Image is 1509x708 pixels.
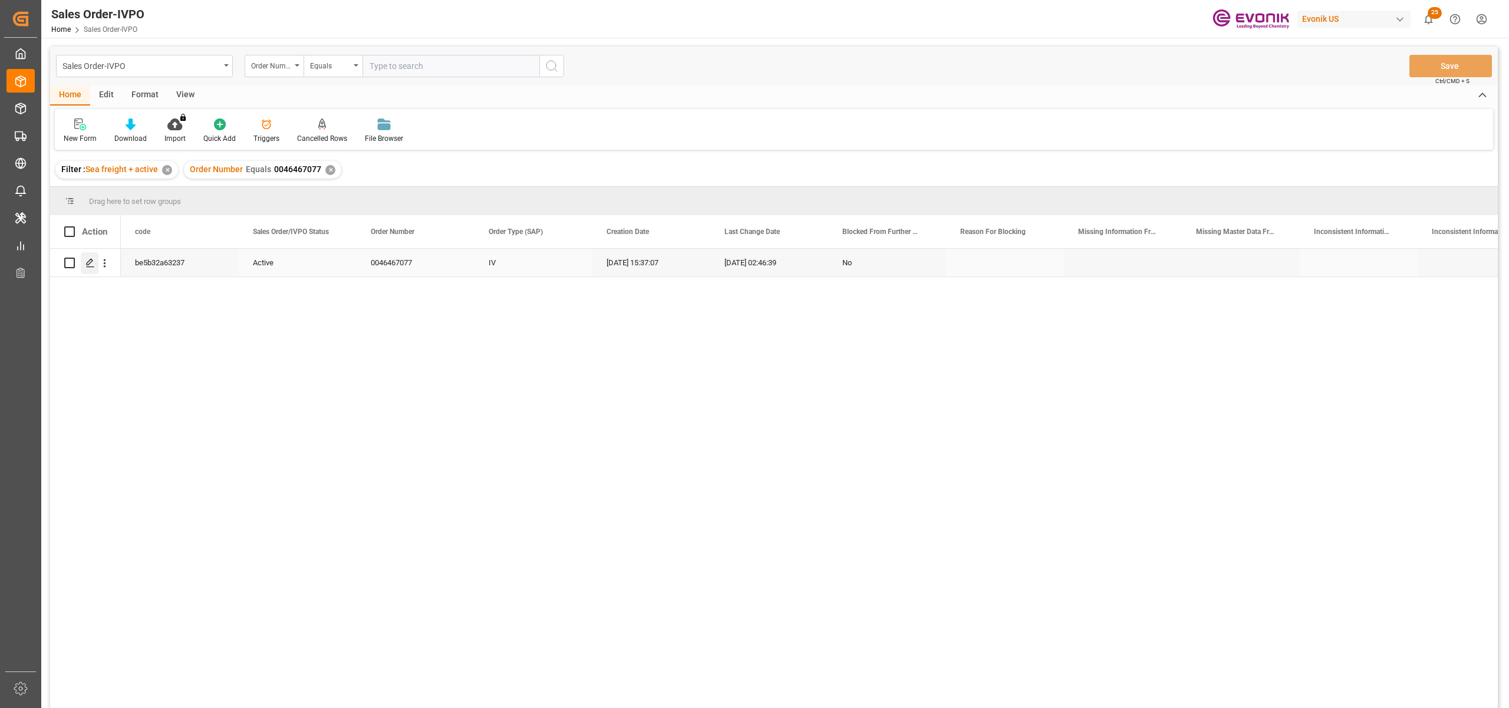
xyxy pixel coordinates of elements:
span: Missing Information From Header [1078,228,1157,236]
div: Triggers [253,133,279,144]
span: Reason For Blocking [960,228,1026,236]
div: Press SPACE to select this row. [50,249,121,277]
div: Cancelled Rows [297,133,347,144]
div: Home [50,85,90,106]
span: code [135,228,150,236]
div: Format [123,85,167,106]
span: Last Change Date [724,228,780,236]
span: Order Number [190,164,243,174]
div: 0046467077 [357,249,475,276]
span: Sea freight + active [85,164,158,174]
span: Inconsistent Information On Line Item Level [1314,228,1393,236]
div: Download [114,133,147,144]
button: Help Center [1442,6,1468,32]
span: Sales Order/IVPO Status [253,228,329,236]
span: 0046467077 [274,164,321,174]
span: Ctrl/CMD + S [1435,77,1470,85]
span: Filter : [61,164,85,174]
div: View [167,85,203,106]
img: Evonik-brand-mark-Deep-Purple-RGB.jpeg_1700498283.jpeg [1213,9,1289,29]
span: 25 [1428,7,1442,19]
input: Type to search [363,55,539,77]
span: Creation Date [607,228,649,236]
span: Equals [246,164,271,174]
button: Save [1409,55,1492,77]
div: Action [82,226,107,237]
button: Evonik US [1297,8,1415,30]
button: open menu [56,55,233,77]
div: ✕ [162,165,172,175]
div: Sales Order-IVPO [62,58,220,73]
div: IV [475,249,592,276]
div: [DATE] 02:46:39 [710,249,828,276]
span: Blocked From Further Processing [842,228,921,236]
div: Evonik US [1297,11,1411,28]
div: Sales Order-IVPO [51,5,144,23]
span: Missing Master Data From Header [1196,228,1275,236]
div: Edit [90,85,123,106]
span: Order Type (SAP) [489,228,543,236]
div: New Form [64,133,97,144]
div: Quick Add [203,133,236,144]
span: Order Number [371,228,414,236]
button: show 25 new notifications [1415,6,1442,32]
div: Active [253,249,342,276]
button: search button [539,55,564,77]
button: open menu [245,55,304,77]
a: Home [51,25,71,34]
div: Order Number [251,58,291,71]
button: open menu [304,55,363,77]
div: be5b32a63237 [121,249,239,276]
div: Equals [310,58,350,71]
div: No [842,249,932,276]
span: Drag here to set row groups [89,197,181,206]
div: [DATE] 15:37:07 [592,249,710,276]
div: File Browser [365,133,403,144]
div: ✕ [325,165,335,175]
